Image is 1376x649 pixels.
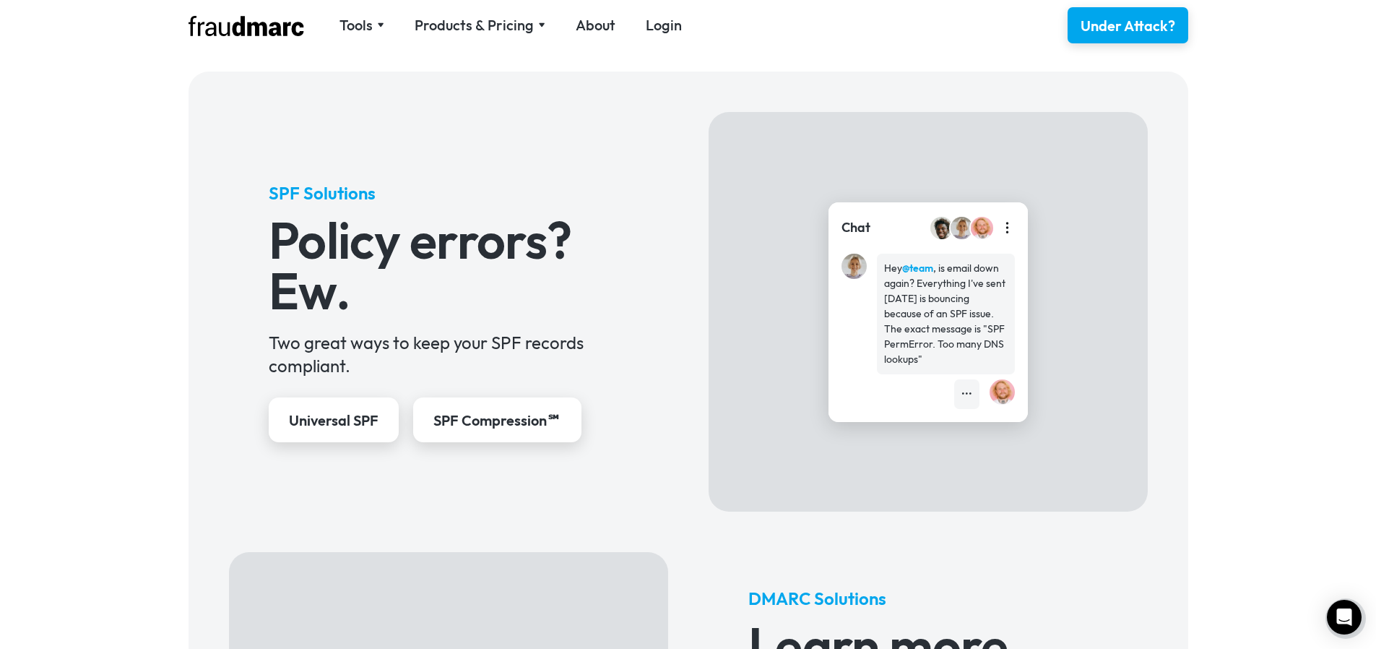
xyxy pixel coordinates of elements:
[576,15,615,35] a: About
[1068,7,1188,43] a: Under Attack?
[841,218,870,237] div: Chat
[1081,16,1175,36] div: Under Attack?
[415,15,545,35] div: Products & Pricing
[269,397,399,442] a: Universal SPF
[289,411,378,431] div: Universal SPF
[748,587,1107,610] h5: DMARC Solutions
[269,215,628,316] h3: Policy errors? Ew.
[884,261,1008,367] div: Hey , is email down again? Everything I've sent [DATE] is bouncing because of an SPF issue. The e...
[902,262,933,275] strong: @team
[339,15,373,35] div: Tools
[433,411,561,431] div: SPF Compression℠
[339,15,384,35] div: Tools
[646,15,682,35] a: Login
[961,387,972,402] div: •••
[413,397,581,442] a: SPF Compression℠
[269,181,628,205] h5: SPF Solutions
[1327,600,1362,635] div: Open Intercom Messenger
[415,15,534,35] div: Products & Pricing
[269,331,628,377] div: Two great ways to keep your SPF records compliant.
